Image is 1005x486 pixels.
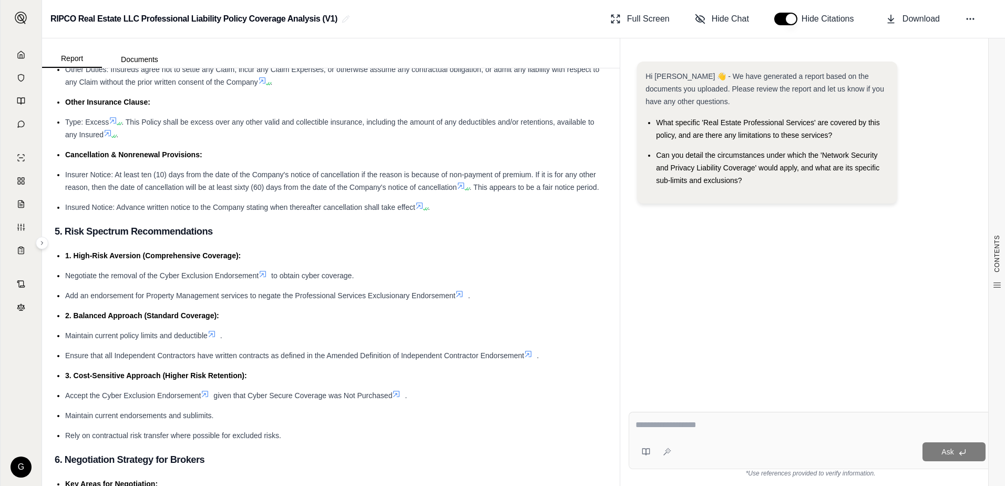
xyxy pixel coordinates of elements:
span: Ensure that all Independent Contractors have written contracts as defined in the Amended Definiti... [65,351,524,360]
span: Ask [941,448,953,456]
span: . [428,203,430,211]
button: Documents [102,51,177,68]
h3: 5. Risk Spectrum Recommendations [55,222,607,241]
button: Expand sidebar [36,237,48,249]
button: Expand sidebar [11,7,32,28]
span: 3. Cost-Sensitive Approach (Higher Risk Retention): [65,371,247,380]
span: Maintain current endorsements and sublimits. [65,411,213,420]
span: . [271,78,273,86]
button: Hide Chat [691,8,753,29]
div: G [11,457,32,478]
button: Report [42,50,102,68]
span: Other Insurance Clause: [65,98,150,106]
button: Ask [922,442,986,461]
a: Chat [7,114,35,135]
span: . [220,331,222,340]
img: Expand sidebar [15,12,27,24]
button: Download [881,8,944,29]
span: . This Policy shall be excess over any other valid and collectible insurance, including the amoun... [65,118,594,139]
span: . [116,130,118,139]
a: Home [7,44,35,65]
span: 1. High-Risk Aversion (Comprehensive Coverage): [65,251,241,260]
a: Prompt Library [7,90,35,112]
span: Rely on contractual risk transfer where possible for excluded risks. [65,431,281,440]
span: Add an endorsement for Property Management services to negate the Professional Services Exclusion... [65,291,455,300]
span: CONTENTS [993,235,1001,272]
h2: RIPCO Real Estate LLC Professional Liability Policy Coverage Analysis (V1) [50,9,337,28]
span: to obtain cyber coverage. [271,271,354,280]
span: Type: Excess [65,118,109,126]
span: Can you detail the circumstances under which the 'Network Security and Privacy Liability Coverage... [656,151,879,185]
span: What specific 'Real Estate Professional Services' are covered by this policy, and are there any l... [656,118,880,139]
span: Maintain current policy limits and deductible [65,331,208,340]
a: Documents Vault [7,67,35,88]
button: Full Screen [606,8,674,29]
span: . [405,391,407,400]
a: Claim Coverage [7,194,35,215]
span: . [537,351,539,360]
span: Hide Citations [802,13,860,25]
span: Negotiate the removal of the Cyber Exclusion Endorsement [65,271,259,280]
a: Coverage Table [7,240,35,261]
span: 2. Balanced Approach (Standard Coverage): [65,311,219,320]
span: Other Duties: Insureds agree not to settle any Claim, incur any Claim Expenses, or otherwise assu... [65,65,599,86]
a: Custom Report [7,217,35,238]
span: Hi [PERSON_NAME] 👋 - We have generated a report based on the documents you uploaded. Please revie... [645,72,884,106]
span: Hide Chat [712,13,749,25]
span: Download [903,13,940,25]
span: . [468,291,470,300]
span: given that Cyber Secure Coverage was Not Purchased [213,391,392,400]
span: Accept the Cyber Exclusion Endorsement [65,391,201,400]
span: Cancellation & Nonrenewal Provisions: [65,150,202,159]
h3: 6. Negotiation Strategy for Brokers [55,450,607,469]
a: Legal Search Engine [7,297,35,318]
span: Insured Notice: Advance written notice to the Company stating when thereafter cancellation shall ... [65,203,415,211]
a: Contract Analysis [7,274,35,295]
span: . This appears to be a fair notice period. [469,183,599,191]
a: Policy Comparisons [7,170,35,191]
span: Full Screen [627,13,670,25]
span: Insurer Notice: At least ten (10) days from the date of the Company's notice of cancellation if t... [65,170,596,191]
a: Single Policy [7,147,35,168]
div: *Use references provided to verify information. [629,469,992,478]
